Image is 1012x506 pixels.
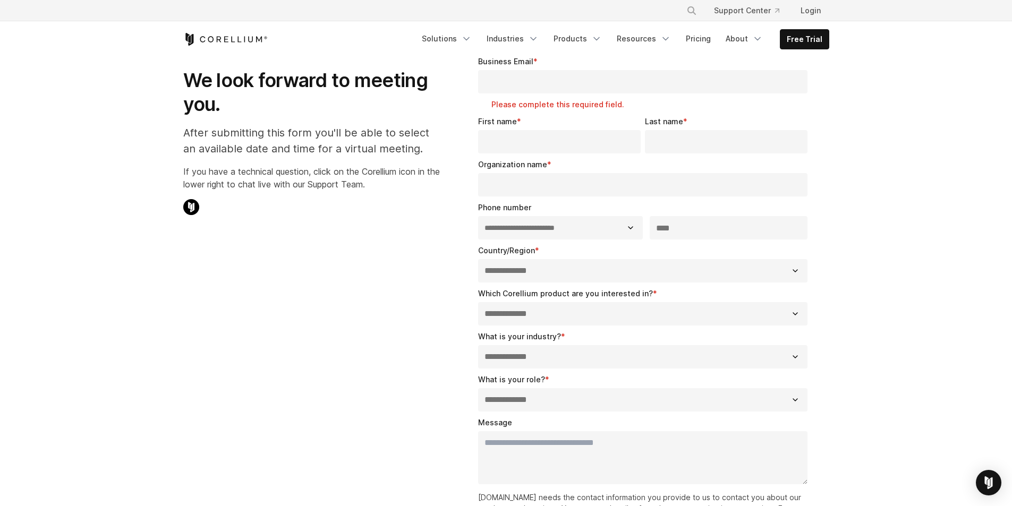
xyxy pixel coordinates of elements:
[478,117,517,126] span: First name
[415,29,829,49] div: Navigation Menu
[547,29,608,48] a: Products
[478,289,653,298] span: Which Corellium product are you interested in?
[478,375,545,384] span: What is your role?
[682,1,701,20] button: Search
[183,125,440,157] p: After submitting this form you'll be able to select an available date and time for a virtual meet...
[491,99,812,110] label: Please complete this required field.
[674,1,829,20] div: Navigation Menu
[478,332,561,341] span: What is your industry?
[478,246,535,255] span: Country/Region
[780,30,829,49] a: Free Trial
[183,33,268,46] a: Corellium Home
[705,1,788,20] a: Support Center
[679,29,717,48] a: Pricing
[478,57,533,66] span: Business Email
[645,117,683,126] span: Last name
[183,68,440,116] h1: We look forward to meeting you.
[478,203,531,212] span: Phone number
[792,1,829,20] a: Login
[183,199,199,215] img: Corellium Chat Icon
[976,470,1001,495] div: Open Intercom Messenger
[415,29,478,48] a: Solutions
[610,29,677,48] a: Resources
[719,29,769,48] a: About
[480,29,545,48] a: Industries
[183,165,440,191] p: If you have a technical question, click on the Corellium icon in the lower right to chat live wit...
[478,160,547,169] span: Organization name
[478,418,512,427] span: Message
